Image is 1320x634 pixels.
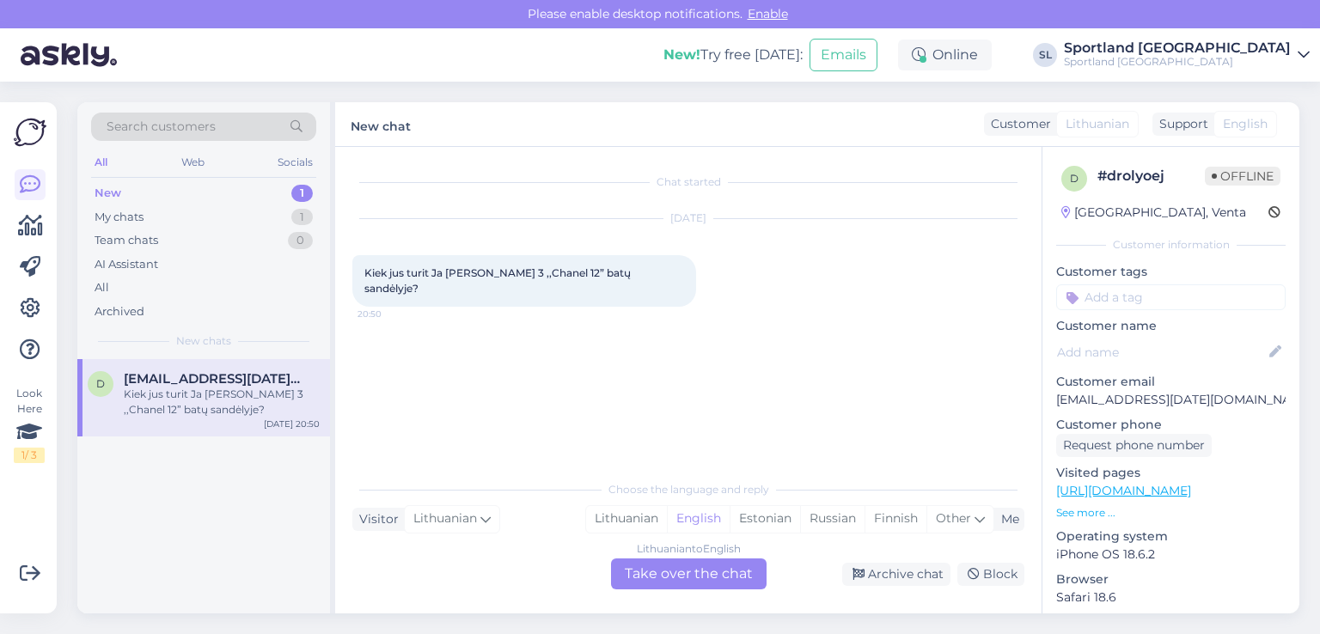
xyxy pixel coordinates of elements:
div: Archive chat [842,563,950,586]
div: SL [1033,43,1057,67]
span: Kiek jus turit Ja [PERSON_NAME] 3 ,,Chanel 12” batų sandėlyje? [364,266,633,295]
div: 1 [291,185,313,202]
div: Web [178,151,208,174]
p: Customer name [1056,317,1286,335]
p: See more ... [1056,505,1286,521]
div: Visitor [352,510,399,528]
p: Safari 18.6 [1056,588,1286,607]
div: 1 / 3 [14,448,45,463]
div: Lithuanian to English [637,541,741,557]
div: Try free [DATE]: [663,45,803,65]
input: Add a tag [1056,284,1286,310]
div: Lithuanian [586,506,667,532]
div: 0 [288,232,313,249]
div: Customer [984,115,1051,133]
span: English [1223,115,1268,133]
div: # drolyoej [1097,166,1205,186]
div: English [667,506,730,532]
div: All [91,151,111,174]
span: New chats [176,333,231,349]
div: [DATE] 20:50 [264,418,320,430]
a: Sportland [GEOGRAPHIC_DATA]Sportland [GEOGRAPHIC_DATA] [1064,41,1310,69]
b: New! [663,46,700,63]
p: Browser [1056,570,1286,588]
label: New chat [351,113,411,136]
p: [EMAIL_ADDRESS][DATE][DOMAIN_NAME] [1056,391,1286,409]
span: Search customers [107,118,216,136]
p: Visited pages [1056,464,1286,482]
span: 20:50 [357,308,422,320]
div: Estonian [730,506,800,532]
div: Sportland [GEOGRAPHIC_DATA] [1064,55,1291,69]
div: Kiek jus turit Ja [PERSON_NAME] 3 ,,Chanel 12” batų sandėlyje? [124,387,320,418]
div: All [95,279,109,296]
div: 1 [291,209,313,226]
a: [URL][DOMAIN_NAME] [1056,483,1191,498]
span: Lithuanian [1066,115,1129,133]
div: Support [1152,115,1208,133]
div: Socials [274,151,316,174]
div: Me [994,510,1019,528]
div: Customer information [1056,237,1286,253]
div: Take over the chat [611,558,767,589]
div: Look Here [14,386,45,463]
span: Offline [1205,167,1280,186]
span: Lithuanian [413,509,477,528]
div: Archived [95,303,144,320]
div: Finnish [865,506,926,532]
p: Customer phone [1056,416,1286,434]
div: [DATE] [352,210,1024,226]
div: AI Assistant [95,256,158,273]
div: Team chats [95,232,158,249]
span: Other [936,510,971,526]
span: domantas.jan5@gmail.com [124,371,302,387]
p: Customer tags [1056,263,1286,281]
div: Russian [800,506,865,532]
div: Block [957,563,1024,586]
div: Request phone number [1056,434,1212,457]
div: Sportland [GEOGRAPHIC_DATA] [1064,41,1291,55]
p: Customer email [1056,373,1286,391]
div: New [95,185,121,202]
div: Choose the language and reply [352,482,1024,497]
div: Online [898,40,992,70]
img: Askly Logo [14,116,46,149]
span: Enable [742,6,793,21]
div: Chat started [352,174,1024,190]
span: d [1070,172,1079,185]
div: [GEOGRAPHIC_DATA], Venta [1061,204,1246,222]
p: Operating system [1056,527,1286,546]
p: iPhone OS 18.6.2 [1056,546,1286,564]
div: My chats [95,209,144,226]
input: Add name [1057,343,1266,362]
span: d [96,377,105,390]
button: Emails [810,39,877,71]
